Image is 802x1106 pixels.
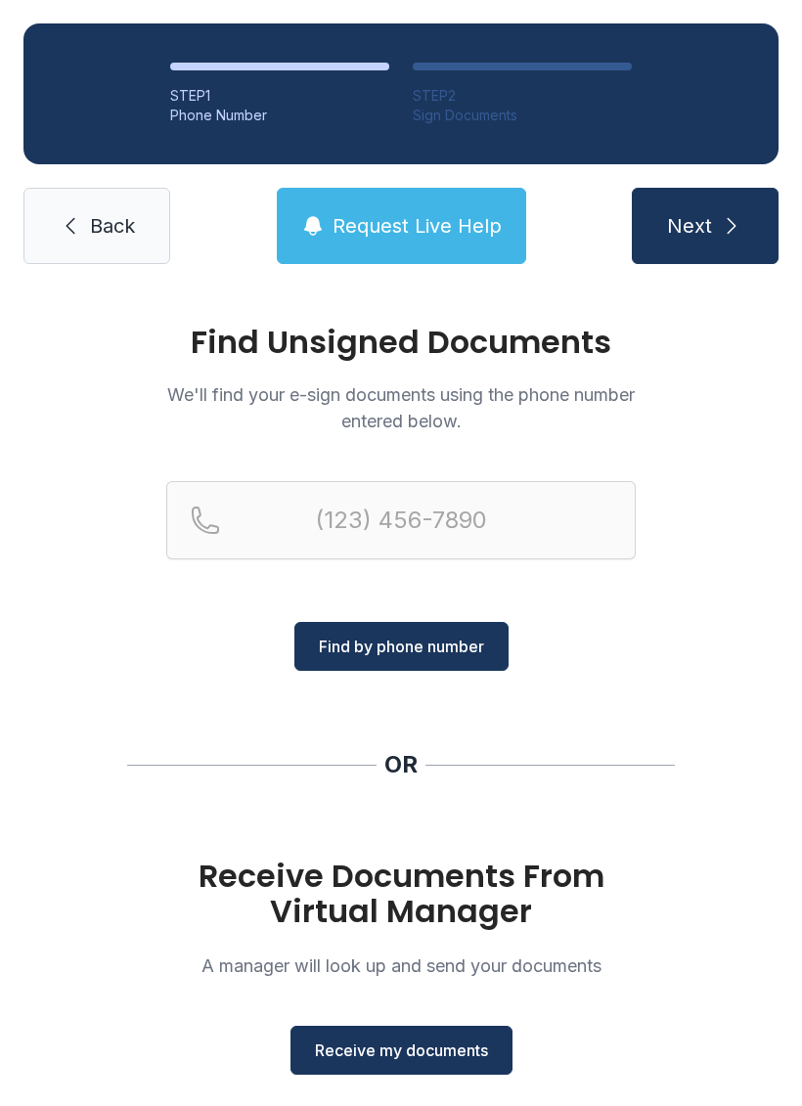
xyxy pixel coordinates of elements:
[413,106,632,125] div: Sign Documents
[413,86,632,106] div: STEP 2
[90,212,135,240] span: Back
[166,381,636,434] p: We'll find your e-sign documents using the phone number entered below.
[170,86,389,106] div: STEP 1
[170,106,389,125] div: Phone Number
[166,952,636,979] p: A manager will look up and send your documents
[319,635,484,658] span: Find by phone number
[166,327,636,358] h1: Find Unsigned Documents
[315,1039,488,1062] span: Receive my documents
[166,859,636,929] h1: Receive Documents From Virtual Manager
[667,212,712,240] span: Next
[384,749,418,780] div: OR
[333,212,502,240] span: Request Live Help
[166,481,636,559] input: Reservation phone number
